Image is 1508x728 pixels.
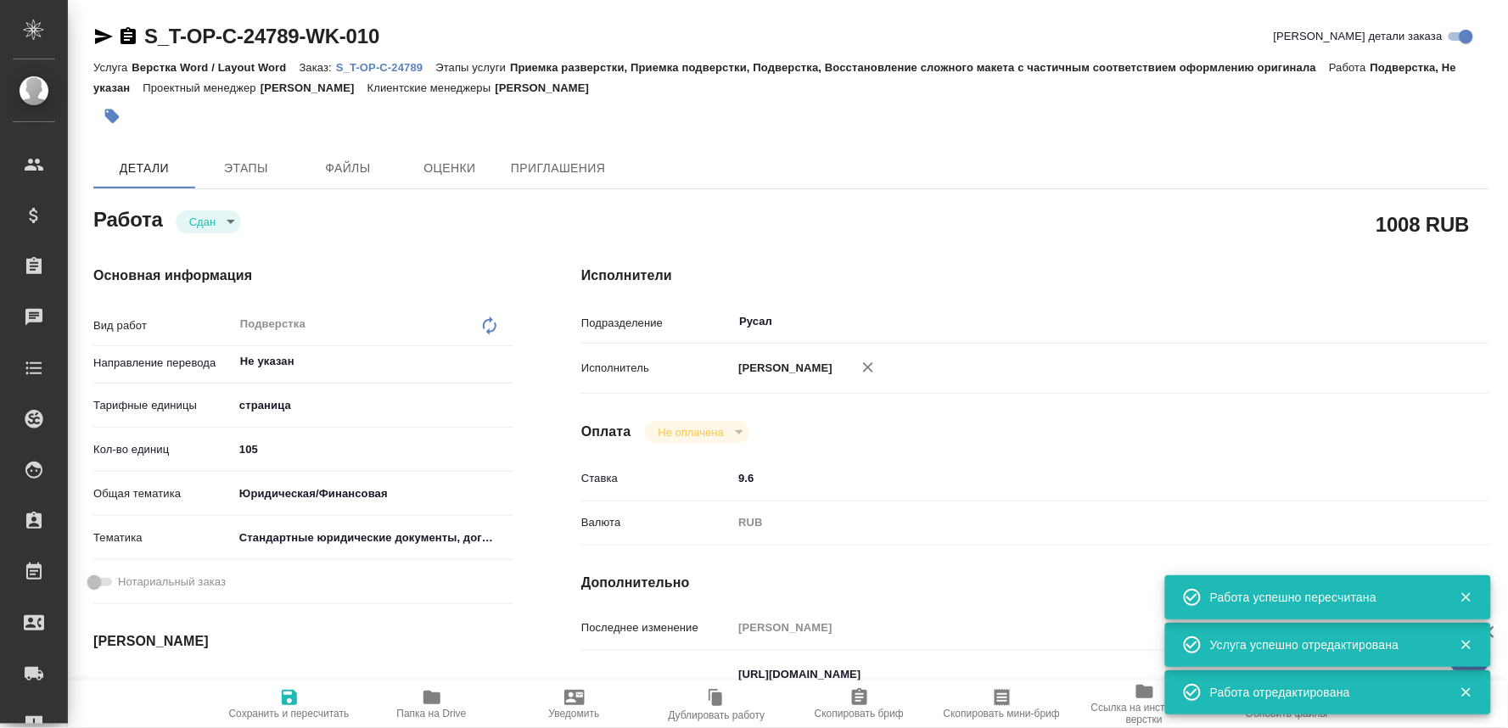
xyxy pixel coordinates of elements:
button: Удалить исполнителя [849,349,887,386]
p: Дата начала работ [93,679,233,696]
p: Общая тематика [93,485,233,502]
button: Скопировать мини-бриф [931,680,1074,728]
a: S_T-OP-C-24789 [336,59,435,74]
div: Стандартные юридические документы, договоры, уставы [233,524,513,552]
button: Сохранить и пересчитать [218,680,361,728]
p: Приемка разверстки, Приемка подверстки, Подверстка, Восстановление сложного макета с частичным со... [510,61,1329,74]
div: RUB [732,508,1414,537]
input: ✎ Введи что-нибудь [233,437,513,462]
p: Последнее изменение [581,619,732,636]
p: Этапы услуги [435,61,510,74]
button: Ссылка на инструкции верстки [1074,680,1216,728]
span: Оценки [409,158,491,179]
div: Услуга успешно отредактирована [1210,636,1434,653]
span: Файлы [307,158,389,179]
button: Скопировать бриф [788,680,931,728]
p: Вид работ [93,317,233,334]
span: Скопировать бриф [815,708,904,720]
p: [PERSON_NAME] [261,81,367,94]
button: Open [1404,320,1408,323]
input: ✎ Введи что-нибудь [233,675,382,699]
p: Услуга [93,61,132,74]
input: ✎ Введи что-нибудь [732,466,1414,490]
h2: 1008 RUB [1376,210,1470,238]
p: Заказ: [300,61,336,74]
div: Юридическая/Финансовая [233,479,513,508]
div: Сдан [176,210,241,233]
button: Скопировать ссылку для ЯМессенджера [93,26,114,47]
span: Ссылка на инструкции верстки [1084,702,1206,725]
span: Сохранить и пересчитать [229,708,350,720]
span: Нотариальный заказ [118,574,226,591]
p: [PERSON_NAME] [495,81,602,94]
button: Не оплачена [653,425,729,440]
p: Направление перевода [93,355,233,372]
button: Сдан [184,215,221,229]
h4: Оплата [581,422,631,442]
p: Ставка [581,470,732,487]
button: Open [504,360,507,363]
div: Сдан [645,421,749,444]
button: Уведомить [503,680,646,728]
h4: Основная информация [93,266,513,286]
span: Дублировать работу [669,709,765,721]
p: Тематика [93,529,233,546]
div: Работа успешно пересчитана [1210,589,1434,606]
h2: Работа [93,203,163,233]
p: Работа [1329,61,1371,74]
p: [PERSON_NAME] [732,360,832,377]
span: Уведомить [549,708,600,720]
input: Пустое поле [732,615,1414,640]
p: Проектный менеджер [143,81,260,94]
button: Папка на Drive [361,680,503,728]
div: страница [233,391,513,420]
h4: Дополнительно [581,573,1489,593]
span: [PERSON_NAME] детали заказа [1274,28,1443,45]
button: Добавить тэг [93,98,131,135]
p: Верстка Word / Layout Word [132,61,299,74]
span: Скопировать мини-бриф [944,708,1060,720]
button: Закрыть [1449,590,1483,605]
div: Работа отредактирована [1210,684,1434,701]
button: Скопировать ссылку [118,26,138,47]
h4: Исполнители [581,266,1489,286]
span: Приглашения [511,158,606,179]
span: Детали [104,158,185,179]
p: Тарифные единицы [93,397,233,414]
p: S_T-OP-C-24789 [336,61,435,74]
p: Исполнитель [581,360,732,377]
p: Валюта [581,514,732,531]
p: Кол-во единиц [93,441,233,458]
p: Подразделение [581,315,732,332]
span: Папка на Drive [397,708,467,720]
h4: [PERSON_NAME] [93,631,513,652]
button: Дублировать работу [646,680,788,728]
p: Клиентские менеджеры [367,81,496,94]
a: S_T-OP-C-24789-WK-010 [144,25,379,48]
span: Этапы [205,158,287,179]
button: Закрыть [1449,637,1483,652]
button: Закрыть [1449,685,1483,700]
